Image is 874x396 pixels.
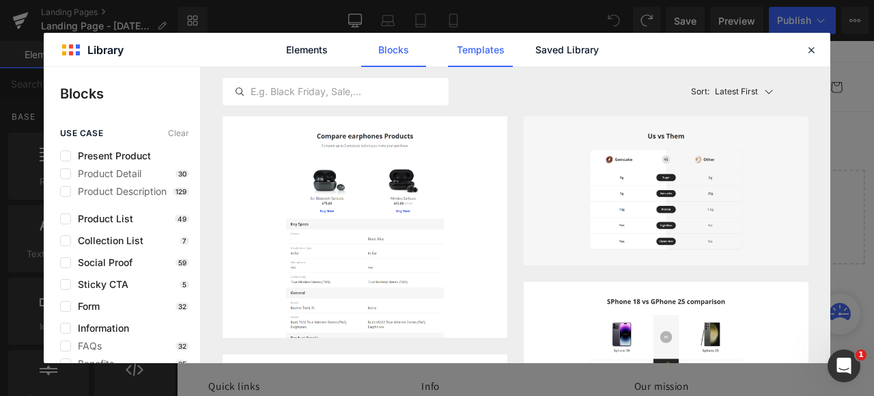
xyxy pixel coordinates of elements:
iframe: Intercom live chat [828,349,860,382]
span: Sort: [691,87,709,96]
p: Blocks [60,83,200,104]
p: 59 [175,259,189,267]
span: Clear [168,129,189,138]
a: Contact [249,40,300,69]
span: TheLookDaily [38,44,137,66]
a: TheLookDaily [33,41,142,68]
span: Product Description [71,186,167,197]
span: Home [164,49,190,61]
p: 49 [175,215,189,223]
p: 32 [175,302,189,311]
span: 1 [856,349,866,360]
p: or Drag & Drop elements from left sidebar [33,223,793,233]
p: 35 [175,360,189,368]
p: 30 [175,170,189,178]
span: Form [71,301,100,312]
span: Social Proof [71,257,132,268]
a: Add Single Section [419,185,541,212]
a: Home [156,40,198,69]
img: image [524,116,808,265]
button: Latest FirstSort:Latest First [686,67,808,116]
a: Catalog [198,40,249,69]
p: 5 [180,280,189,289]
span: Product List [71,213,133,224]
span: use case [60,129,103,138]
span: Present Product [71,150,151,161]
a: Elements [274,33,339,67]
p: 32 [175,342,189,350]
span: Catalog [206,49,240,61]
span: Contact [257,49,292,61]
span: Sticky CTA [71,279,128,290]
p: 129 [173,187,189,196]
span: Information [71,323,129,334]
a: Templates [448,33,513,67]
a: Explore Blocks [285,185,408,212]
summary: Search [707,40,737,70]
p: 7 [180,237,189,245]
p: Latest First [715,85,758,98]
input: E.g. Black Friday, Sale,... [223,83,448,100]
a: Saved Library [535,33,600,67]
a: Blocks [361,33,426,67]
span: Product Detail [71,168,141,179]
span: FAQs [71,341,102,352]
span: Benefits [71,358,114,369]
span: Collection List [71,235,143,246]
